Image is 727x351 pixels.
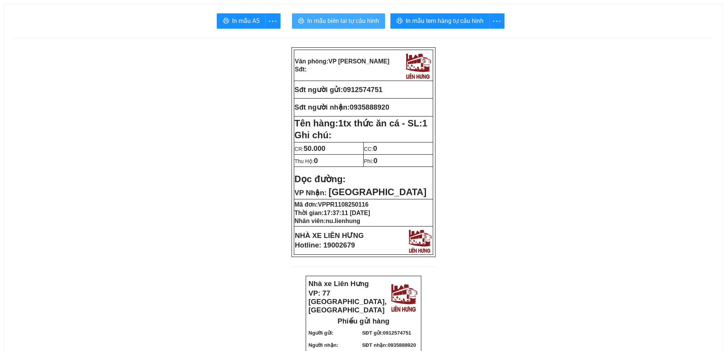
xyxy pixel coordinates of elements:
span: 0 [314,157,318,165]
span: CC: [364,146,377,152]
span: 50.000 [304,144,326,152]
span: CR: [295,146,326,152]
strong: Mã đơn: [295,201,369,208]
span: In mẫu A5 [232,16,260,26]
strong: Sđt người nhận: [295,103,350,111]
button: more [489,13,505,29]
span: 1tx thức ăn cá - SL: [338,118,427,128]
span: more [490,16,504,26]
img: logo [406,227,433,254]
span: Ghi chú: [295,130,332,140]
span: printer [298,18,304,25]
strong: SĐT gửi: [362,330,411,336]
span: 0912574751 [383,330,411,336]
span: 17:37:11 [DATE] [324,210,370,216]
strong: Thời gian: [295,210,370,216]
strong: VP: 77 [GEOGRAPHIC_DATA], [GEOGRAPHIC_DATA] [308,289,387,314]
span: printer [223,18,229,25]
strong: Nhân viên: [295,218,360,224]
span: 0912574751 [343,86,383,94]
strong: SĐT nhận: [362,342,416,348]
button: printerIn mẫu tem hàng tự cấu hình [390,13,490,29]
span: printer [397,18,403,25]
span: 0935888920 [388,342,416,348]
strong: Sđt: [295,66,307,73]
button: printerIn mẫu A5 [217,13,266,29]
span: In mẫu tem hàng tự cấu hình [406,16,484,26]
strong: Tên hàng: [295,118,427,128]
strong: Văn phòng: [295,58,390,65]
strong: Nhà xe Liên Hưng [308,280,369,288]
span: more [266,16,280,26]
strong: NHÀ XE LIÊN HƯNG [295,231,364,239]
span: 1 [422,118,427,128]
span: In mẫu biên lai tự cấu hình [307,16,379,26]
span: Phí: [364,158,377,164]
span: VPPR1108250116 [318,201,369,208]
img: logo [388,281,419,313]
button: more [265,13,280,29]
span: VP [PERSON_NAME] [329,58,390,65]
button: printerIn mẫu biên lai tự cấu hình [292,13,385,29]
span: Thu Hộ: [295,158,318,164]
strong: Người nhận: [308,342,338,348]
span: [GEOGRAPHIC_DATA] [329,187,426,197]
strong: Dọc đường: [295,174,346,184]
img: logo [403,51,432,80]
strong: Phiếu gửi hàng [338,317,390,325]
span: VP Nhận: [295,189,327,197]
span: 0 [373,144,377,152]
span: 0 [373,157,377,165]
strong: Hotline: 19002679 [295,241,355,249]
strong: Sđt người gửi: [295,86,343,94]
span: 0935888920 [350,103,389,111]
strong: Người gửi: [308,330,333,336]
span: nu.lienhung [326,218,360,224]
